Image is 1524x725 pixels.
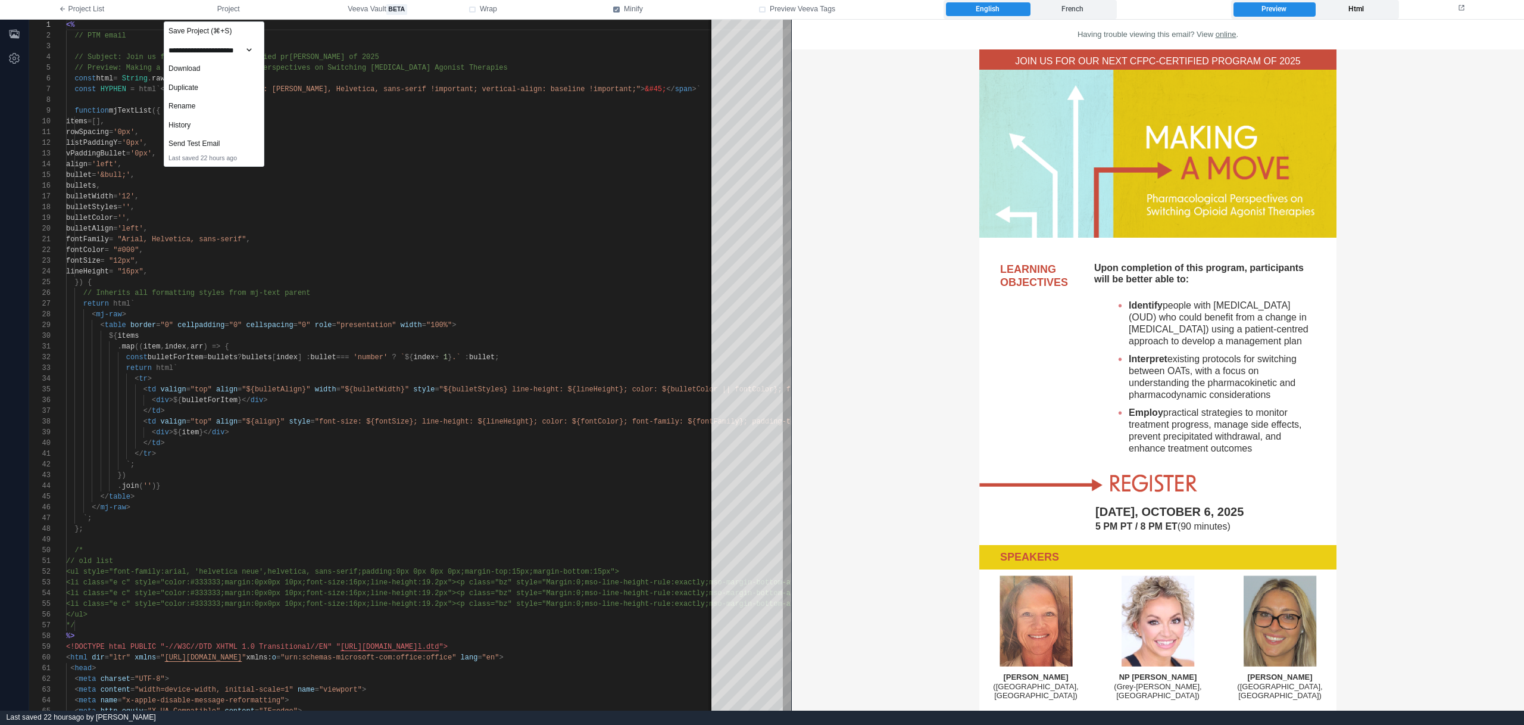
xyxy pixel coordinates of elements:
[152,428,156,437] span: <
[143,385,148,394] span: <
[117,235,246,244] span: "Arial, Helvetica, sans-serif"
[29,288,51,298] div: 26
[113,246,139,254] span: "#000"
[29,245,51,256] div: 22
[113,225,117,233] span: =
[143,482,152,490] span: ''
[29,309,51,320] div: 28
[74,32,126,40] span: // PTM email
[304,502,386,512] strong: 5 PM PT / 8 PM ET
[29,341,51,352] div: 31
[105,246,109,254] span: =
[29,191,51,202] div: 17
[143,450,152,458] span: tr
[148,418,156,426] span: td
[135,343,143,351] span: ((
[66,225,113,233] span: bulletAlign
[439,385,654,394] span: "${bulletStyles} line-height: ${lineHeight}; color
[238,396,251,404] span: }</
[304,502,524,512] h2: (90 minutes)
[202,9,530,21] p: Having trouble viewing this email? View .
[29,202,51,213] div: 18
[29,223,51,234] div: 20
[212,343,220,351] span: =>
[426,321,452,329] span: "100%"
[263,396,267,404] span: >
[148,385,156,394] span: td
[203,353,207,362] span: =
[354,353,388,362] span: 'number'
[29,95,51,105] div: 8
[326,334,333,346] div: •
[238,418,242,426] span: =
[336,353,349,362] span: ===
[224,428,229,437] span: >
[448,353,452,362] span: }
[152,74,165,83] span: raw
[66,171,92,179] span: bullet
[135,128,139,136] span: ,
[96,171,130,179] span: '&bull;'
[337,281,371,291] b: Identify
[117,160,121,169] span: ,
[337,388,371,398] b: Employ
[177,321,224,329] span: cellpadding
[392,353,396,362] span: ?
[156,428,169,437] span: div
[29,181,51,191] div: 16
[126,353,148,362] span: const
[66,203,117,211] span: bulletStyles
[164,116,264,135] a: History
[74,53,289,61] span: // Subject: Join us for our next CFPC-certified pr
[199,428,212,437] span: }</
[29,502,51,513] div: 46
[143,407,152,415] span: </
[29,298,51,309] div: 27
[624,4,643,15] span: Minify
[186,418,190,426] span: =
[452,321,456,329] span: >
[130,203,135,211] span: ,
[143,139,148,147] span: ,
[641,85,645,94] span: >
[242,353,271,362] span: bullets
[190,385,212,394] span: "top"
[117,471,126,480] span: })
[435,353,439,362] span: +
[126,214,130,222] span: ,
[66,257,101,265] span: fontSize
[29,416,51,427] div: 38
[74,64,289,72] span: // Preview: Making a Move: Pharmacological Perspec
[675,85,692,94] span: span
[182,396,238,404] span: bulletForItem
[469,353,495,362] span: bullet
[238,353,242,362] span: ?
[337,387,518,435] div: practical strategies to monitor treatment progress, manage side effects, prevent precipitated wit...
[113,214,117,222] span: =
[29,406,51,416] div: 37
[96,310,121,319] span: mj-raw
[326,280,333,292] div: •
[143,343,161,351] span: item
[169,396,182,404] span: >${
[298,289,311,297] span: ent
[117,203,121,211] span: =
[117,332,139,340] span: items
[29,470,51,481] div: 43
[66,246,105,254] span: fontColor
[326,387,333,399] div: •
[29,395,51,406] div: 36
[113,300,135,308] span: html`
[130,493,135,501] span: >
[654,385,868,394] span: : ${bulletColor || fontColor}; font-family: ${font
[212,85,461,94] span: "font-family: [PERSON_NAME], Helvetica, sans-serif !import
[29,73,51,84] div: 6
[148,353,204,362] span: bulletForItem
[461,85,641,94] span: ant; vertical-align: baseline !important;"
[217,4,240,15] span: Project
[386,4,407,15] span: beta
[337,334,376,344] b: Interpret
[29,63,51,73] div: 5
[101,85,126,94] span: HYPHEN
[29,427,51,438] div: 39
